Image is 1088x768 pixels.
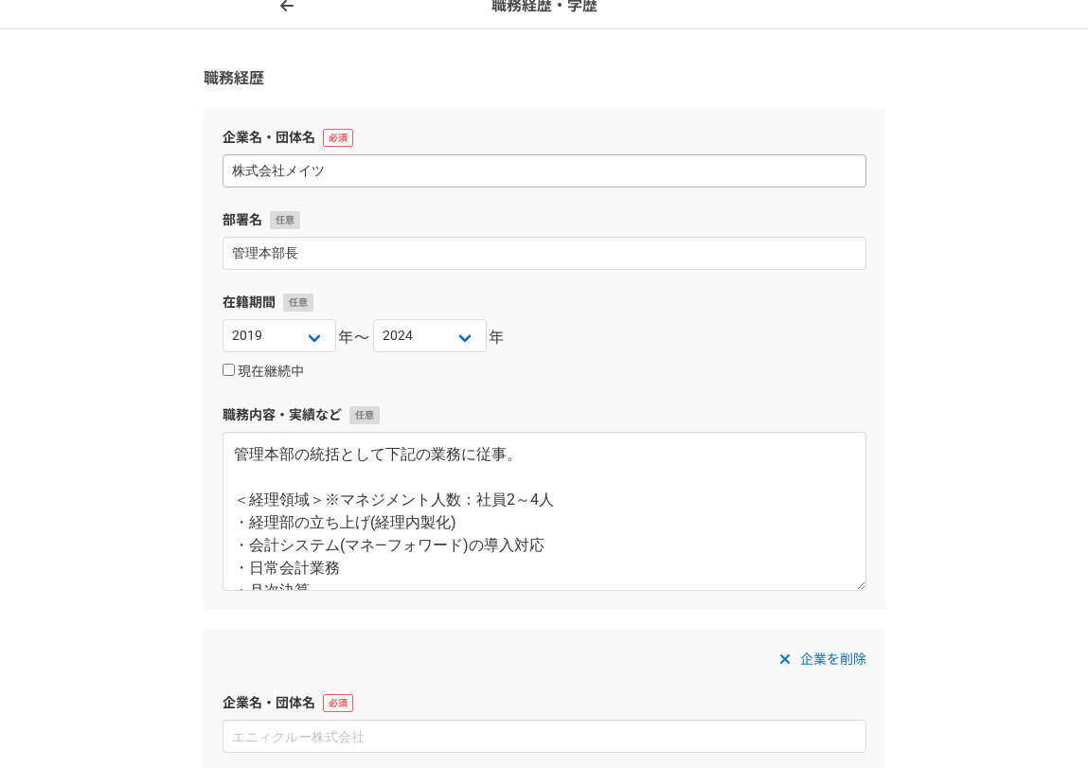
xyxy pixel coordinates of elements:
[223,154,866,188] input: エニィクルー株式会社
[204,67,885,90] h3: 職務経歴
[338,327,371,349] span: 年〜
[223,128,866,148] label: 企業名・団体名
[223,364,304,381] label: 現在継続中
[223,693,866,713] label: 企業名・団体名
[489,327,506,349] span: 年
[223,720,866,753] input: エニィクルー株式会社
[223,293,866,313] label: 在籍期間
[223,237,866,270] input: 開発2部
[223,364,235,376] input: 現在継続中
[223,210,866,230] label: 部署名
[800,648,866,670] span: 企業を削除
[223,405,866,425] label: 職務内容・実績など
